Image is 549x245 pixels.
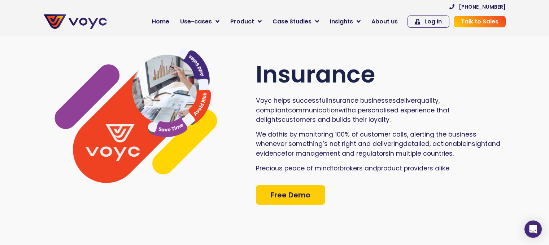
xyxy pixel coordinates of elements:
[271,191,310,199] span: Free Demo
[230,17,254,26] span: Product
[339,106,352,115] span: with
[285,149,385,158] span: for management and regulator
[389,115,391,124] span: .
[388,96,396,105] span: es
[327,96,388,105] span: insurance business
[180,17,212,26] span: Use-cases
[312,115,389,124] span: s and builds their loyalty
[340,164,377,173] span: brokers and
[288,106,339,115] span: communication
[44,14,107,29] img: voyc-full-logo
[256,106,450,124] span: that delights
[256,96,440,114] span: , compliant
[417,96,439,105] span: quality
[396,130,404,139] span: all
[256,185,325,205] a: Free Demo
[387,139,403,148] span: ering
[430,164,450,173] span: s alike.
[459,4,506,9] span: [PHONE_NUMBER]
[466,139,488,148] span: insight
[424,19,442,24] span: Log In
[461,19,498,24] span: Talk to Sales
[449,4,506,9] a: [PHONE_NUMBER]
[331,164,340,173] span: for
[256,96,327,105] span: Voyc helps successful
[524,220,542,238] div: Open Intercom Messenger
[256,130,276,139] span: We do
[256,130,476,148] span: s, alerting the business whenever something’s not right and deliv
[396,96,417,105] span: deliver
[147,14,175,29] a: Home
[408,15,449,28] a: Log In
[330,17,353,26] span: Insights
[256,61,509,89] h2: Insurance
[152,17,169,26] span: Home
[282,115,312,124] span: customer
[267,14,324,29] a: Case Studies
[256,164,260,173] span: P
[276,130,396,139] span: this by monitoring 100% of customer c
[273,17,311,26] span: Case Studies
[385,149,389,158] span: s
[352,106,435,115] span: a personalised experience
[225,14,267,29] a: Product
[454,16,506,27] a: Talk to Sales
[175,14,225,29] a: Use-cases
[256,139,500,157] span: and evidence
[403,139,466,148] span: detailed, actionable
[324,14,366,29] a: Insights
[389,149,454,158] span: in multiple countries.
[366,14,403,29] a: About us
[371,17,398,26] span: About us
[260,164,331,173] span: recious peace of mind
[377,164,430,173] span: product provider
